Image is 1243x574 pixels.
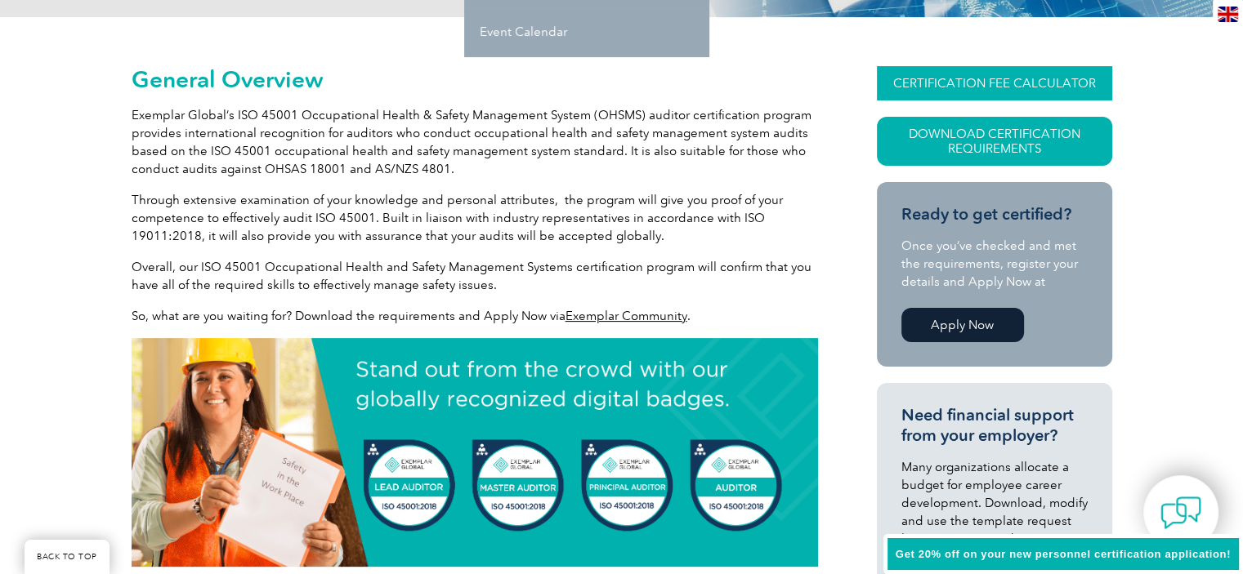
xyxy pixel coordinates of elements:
h3: Ready to get certified? [901,204,1088,225]
a: BACK TO TOP [25,540,110,574]
h3: Need financial support from your employer? [901,405,1088,446]
a: Download Certification Requirements [877,117,1112,166]
a: Apply Now [901,308,1024,342]
p: Once you’ve checked and met the requirements, register your details and Apply Now at [901,237,1088,291]
p: Through extensive examination of your knowledge and personal attributes, the program will give yo... [132,191,818,245]
span: Get 20% off on your new personnel certification application! [896,548,1231,560]
img: en [1218,7,1238,22]
a: CERTIFICATION FEE CALCULATOR [877,66,1112,100]
img: contact-chat.png [1160,492,1201,533]
img: digital badge [132,338,818,567]
a: Exemplar Community [566,309,687,323]
p: So, what are you waiting for? Download the requirements and Apply Now via . [132,307,818,325]
h2: General Overview [132,66,818,92]
p: Many organizations allocate a budget for employee career development. Download, modify and use th... [901,458,1088,566]
a: Event Calendar [464,7,709,57]
p: Exemplar Global’s ISO 45001 Occupational Health & Safety Management System (OHSMS) auditor certif... [132,106,818,178]
p: Overall, our ISO 45001 Occupational Health and Safety Management Systems certification program wi... [132,258,818,294]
